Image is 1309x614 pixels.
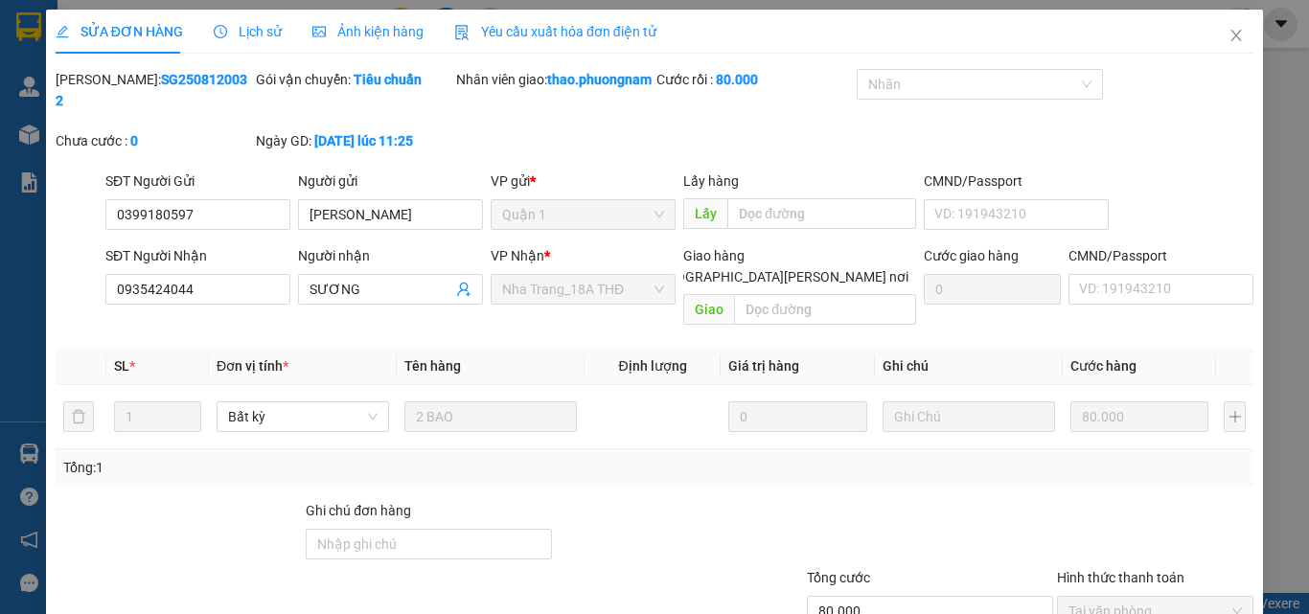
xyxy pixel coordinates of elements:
span: Quận 1 [502,200,664,229]
b: 0 [130,133,138,148]
input: VD: Bàn, Ghế [404,401,577,432]
input: Dọc đường [734,294,916,325]
b: 80.000 [716,72,758,87]
span: Đơn vị tính [217,358,288,374]
label: Ghi chú đơn hàng [306,503,411,518]
span: user-add [456,282,471,297]
th: Ghi chú [875,348,1063,385]
span: Lấy [683,198,727,229]
span: Giá trị hàng [728,358,799,374]
b: thao.phuongnam [547,72,652,87]
span: VP Nhận [491,248,544,263]
span: clock-circle [214,25,227,38]
span: Lấy hàng [683,173,739,189]
span: Yêu cầu xuất hóa đơn điện tử [454,24,656,39]
span: Nha Trang_18A THĐ [502,275,664,304]
span: Tổng cước [807,570,870,585]
div: Người nhận [298,245,483,266]
span: close [1229,28,1244,43]
button: delete [63,401,94,432]
div: Cước rồi : [656,69,853,90]
div: Nhân viên giao: [456,69,653,90]
div: Chưa cước : [56,130,252,151]
img: icon [454,25,470,40]
label: Hình thức thanh toán [1057,570,1184,585]
div: VP gửi [491,171,676,192]
b: [DATE] lúc 11:25 [314,133,413,148]
label: Cước giao hàng [924,248,1019,263]
span: Giao [683,294,734,325]
span: Bất kỳ [228,402,378,431]
span: [GEOGRAPHIC_DATA][PERSON_NAME] nơi [647,266,916,287]
span: SL [114,358,129,374]
div: CMND/Passport [1068,245,1253,266]
button: Close [1209,10,1263,63]
div: Gói vận chuyển: [256,69,452,90]
span: Giao hàng [683,248,745,263]
input: Ghi chú đơn hàng [306,529,552,559]
input: Cước giao hàng [924,274,1061,305]
div: [PERSON_NAME]: [56,69,252,111]
input: 0 [1070,401,1208,432]
div: Ngày GD: [256,130,452,151]
div: SĐT Người Gửi [105,171,290,192]
span: Định lượng [618,358,686,374]
input: Dọc đường [727,198,916,229]
span: Lịch sử [214,24,282,39]
div: CMND/Passport [924,171,1109,192]
div: SĐT Người Nhận [105,245,290,266]
span: picture [312,25,326,38]
input: 0 [728,401,866,432]
div: Tổng: 1 [63,457,507,478]
div: Người gửi [298,171,483,192]
b: Tiêu chuẩn [354,72,422,87]
span: SỬA ĐƠN HÀNG [56,24,183,39]
span: Ảnh kiện hàng [312,24,424,39]
span: edit [56,25,69,38]
input: Ghi Chú [883,401,1055,432]
span: Cước hàng [1070,358,1137,374]
button: plus [1224,401,1246,432]
span: Tên hàng [404,358,461,374]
